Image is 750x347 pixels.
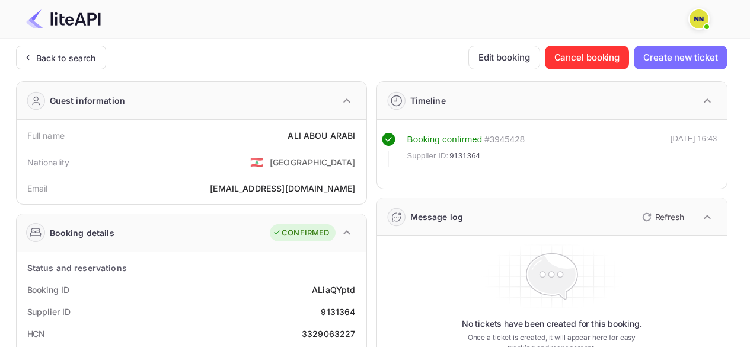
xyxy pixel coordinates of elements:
div: [GEOGRAPHIC_DATA] [270,156,356,168]
button: Cancel booking [545,46,630,69]
p: Refresh [655,211,684,223]
div: CONFIRMED [273,227,329,239]
p: No tickets have been created for this booking. [462,318,642,330]
div: HCN [27,327,46,340]
div: Timeline [410,94,446,107]
div: Booking ID [27,284,69,296]
div: Full name [27,129,65,142]
span: 9131364 [449,150,480,162]
div: Email [27,182,48,195]
img: LiteAPI Logo [26,9,101,28]
div: [DATE] 16:43 [671,133,717,167]
div: [EMAIL_ADDRESS][DOMAIN_NAME] [210,182,355,195]
div: # 3945428 [484,133,525,147]
div: Status and reservations [27,262,127,274]
div: Booking confirmed [407,133,483,147]
div: Message log [410,211,464,223]
span: Supplier ID: [407,150,449,162]
div: Nationality [27,156,70,168]
button: Refresh [635,208,689,227]
span: United States [250,151,264,173]
div: Back to search [36,52,96,64]
div: Booking details [50,227,114,239]
div: ALiaQYptd [312,284,355,296]
div: Guest information [50,94,126,107]
div: Supplier ID [27,305,71,318]
div: ALI ABOU ARABI [288,129,355,142]
button: Create new ticket [634,46,727,69]
div: 3329063227 [302,327,356,340]
img: N/A N/A [690,9,708,28]
button: Edit booking [468,46,540,69]
div: 9131364 [321,305,355,318]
